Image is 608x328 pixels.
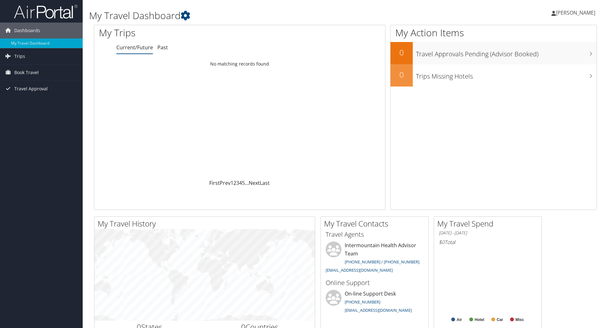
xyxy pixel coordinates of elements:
a: [EMAIL_ADDRESS][DOMAIN_NAME] [326,267,393,273]
a: Past [157,44,168,51]
h2: 0 [390,69,413,80]
h6: [DATE] - [DATE] [439,230,537,236]
li: Intermountain Health Advisor Team [322,241,427,276]
text: Air [457,318,462,322]
a: [PHONE_NUMBER] / [PHONE_NUMBER] [345,259,419,265]
text: Misc [515,318,524,322]
h1: My Travel Dashboard [89,9,431,22]
a: [EMAIL_ADDRESS][DOMAIN_NAME] [345,307,412,313]
a: 5 [242,179,245,186]
a: [PHONE_NUMBER] [345,299,380,305]
span: [PERSON_NAME] [556,9,595,16]
a: 4 [239,179,242,186]
h3: Travel Approvals Pending (Advisor Booked) [416,46,597,59]
h2: My Travel Spend [437,218,542,229]
span: Dashboards [14,23,40,38]
span: … [245,179,249,186]
a: 3 [236,179,239,186]
a: 0Trips Missing Hotels [390,64,597,87]
h3: Travel Agents [326,230,424,239]
h1: My Trips [99,26,259,39]
h2: My Travel Contacts [324,218,428,229]
a: 2 [233,179,236,186]
span: $0 [439,239,445,246]
td: No matching records found [94,58,385,70]
h3: Online Support [326,278,424,287]
h3: Trips Missing Hotels [416,69,597,81]
a: 1 [231,179,233,186]
h1: My Action Items [390,26,597,39]
a: Last [260,179,270,186]
h2: My Travel History [98,218,315,229]
span: Travel Approval [14,81,48,97]
span: Book Travel [14,65,39,80]
img: airportal-logo.png [14,4,78,19]
li: On-line Support Desk [322,290,427,316]
a: 0Travel Approvals Pending (Advisor Booked) [390,42,597,64]
a: [PERSON_NAME] [551,3,602,22]
a: Next [249,179,260,186]
a: Prev [220,179,231,186]
h6: Total [439,239,537,246]
a: Current/Future [116,44,153,51]
a: First [209,179,220,186]
text: Hotel [475,318,484,322]
span: Trips [14,48,25,64]
h2: 0 [390,47,413,58]
text: Car [497,318,503,322]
